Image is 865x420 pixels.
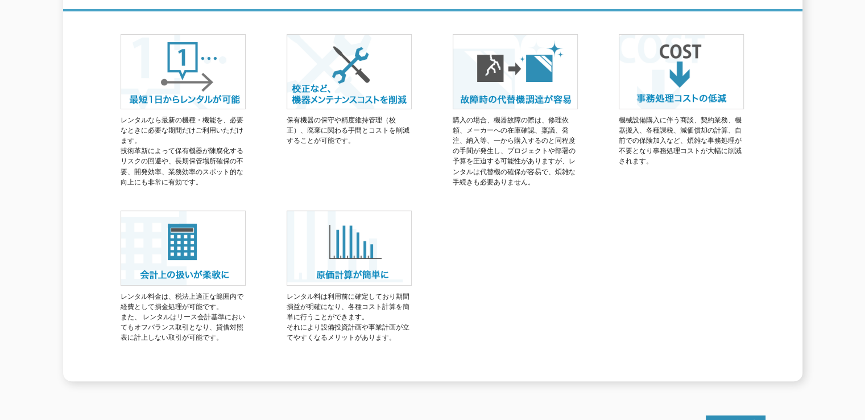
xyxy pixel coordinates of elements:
[287,291,412,343] p: レンタル料は利用前に確定しており期間損益が明確になり、各種コスト計算を簡単に行うことができます。 それにより設備投資計画や事業計画が立てやすくなるメリットがあります。
[121,34,246,109] img: 最短1日からレンタルが可能
[453,115,578,187] p: 購入の場合、機器故障の際は、修理依頼、メーカーへの在庫確認、稟議、発注、納入等、一から購入するのと同程度の手間が発生し、プロジェクトや部署の予算を圧迫する可能性がありますが、レンタルは代替機の確...
[121,211,246,286] img: 会計上の扱いが柔軟に
[121,291,246,343] p: レンタル料金は、税法上適正な範囲内で経費として損金処理が可能です。 また、 レンタルはリース会計基準においてもオフバランス取引となり、貸借対照表に計上しない取引が可能です。
[287,211,412,286] img: 原価計算が簡単に
[121,115,246,187] p: レンタルなら最新の機種・機能を、必要なときに必要な期間だけご利用いただけます。 技術革新によって保有機器が陳腐化するリスクの回避や、長期保管場所確保の不要、開発効率、業務効率のスポット的な向上に...
[453,34,578,109] img: 故障時の代替機調達が容易
[287,115,412,146] p: 保有機器の保守や精度維持管理（校正）、廃棄に関わる手間とコストを削減することが可能です。
[287,34,412,109] img: 校正など、機器メンテナンスコストを削減
[619,34,744,109] img: 事務処理コストの低減
[619,115,744,167] p: 機械設備購入に伴う商談、契約業務、機器搬入、各種課税、減価償却の計算、自前での保険加入など、煩雑な事務処理が不要となり事務処理コストが大幅に削減されます。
